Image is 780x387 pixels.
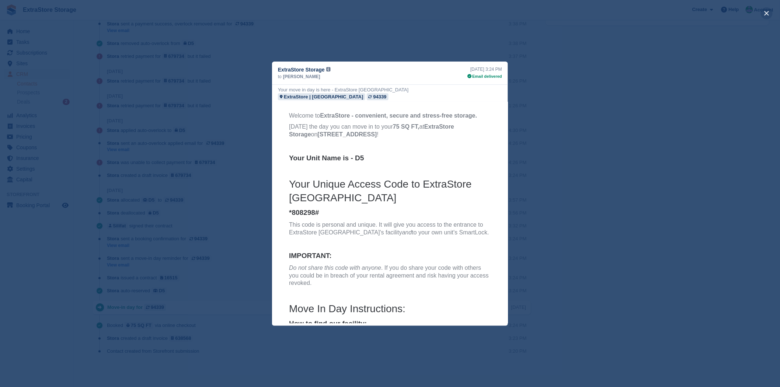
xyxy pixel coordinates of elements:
em: and [130,127,140,133]
a: 94339 [367,93,389,100]
a: ExtraStore | [GEOGRAPHIC_DATA] [278,93,365,100]
strong: How to find our facility: [17,217,95,225]
strong: IMPORTANT: [17,150,60,157]
p: [DATE] the day you can move in to your at on ! [17,21,219,36]
h3: Move In Day Instructions: [17,200,219,213]
p: Welcome to [17,10,219,18]
strong: ExtraStore Storage [17,21,182,35]
button: close [761,7,773,19]
span: [PERSON_NAME] [283,73,320,80]
div: 94339 [373,93,387,100]
div: [DATE] 3:24 PM [467,66,502,73]
em: Do not share this code with anyone [17,163,109,169]
div: Your move in day is here - ExtraStore [GEOGRAPHIC_DATA] [278,86,409,93]
span: to [278,73,282,80]
strong: [STREET_ADDRESS] [45,29,105,35]
strong: 75 SQ FT, [121,21,147,28]
strong: ExtraStore - convenient, secure and stress-free storage. [48,10,205,17]
strong: *808298# [17,107,47,114]
div: ExtraStore | [GEOGRAPHIC_DATA] [284,93,363,100]
span: ExtraStore Storage [278,66,325,73]
img: icon-info-grey-7440780725fd019a000dd9b08b2336e03edf1995a4989e88bcd33f0948082b44.svg [326,67,331,72]
h5: Your Unit Name is - D5 [17,52,219,61]
p: . If you do share your code with others you could be in breach of your rental agreement and risk ... [17,162,219,185]
h3: Your Unique Access Code to ExtraStore [GEOGRAPHIC_DATA] [17,76,219,102]
p: This code is personal and unique. It will give you access to the entrance to ExtraStore [GEOGRAPH... [17,119,219,135]
div: Email delivered [467,73,502,80]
